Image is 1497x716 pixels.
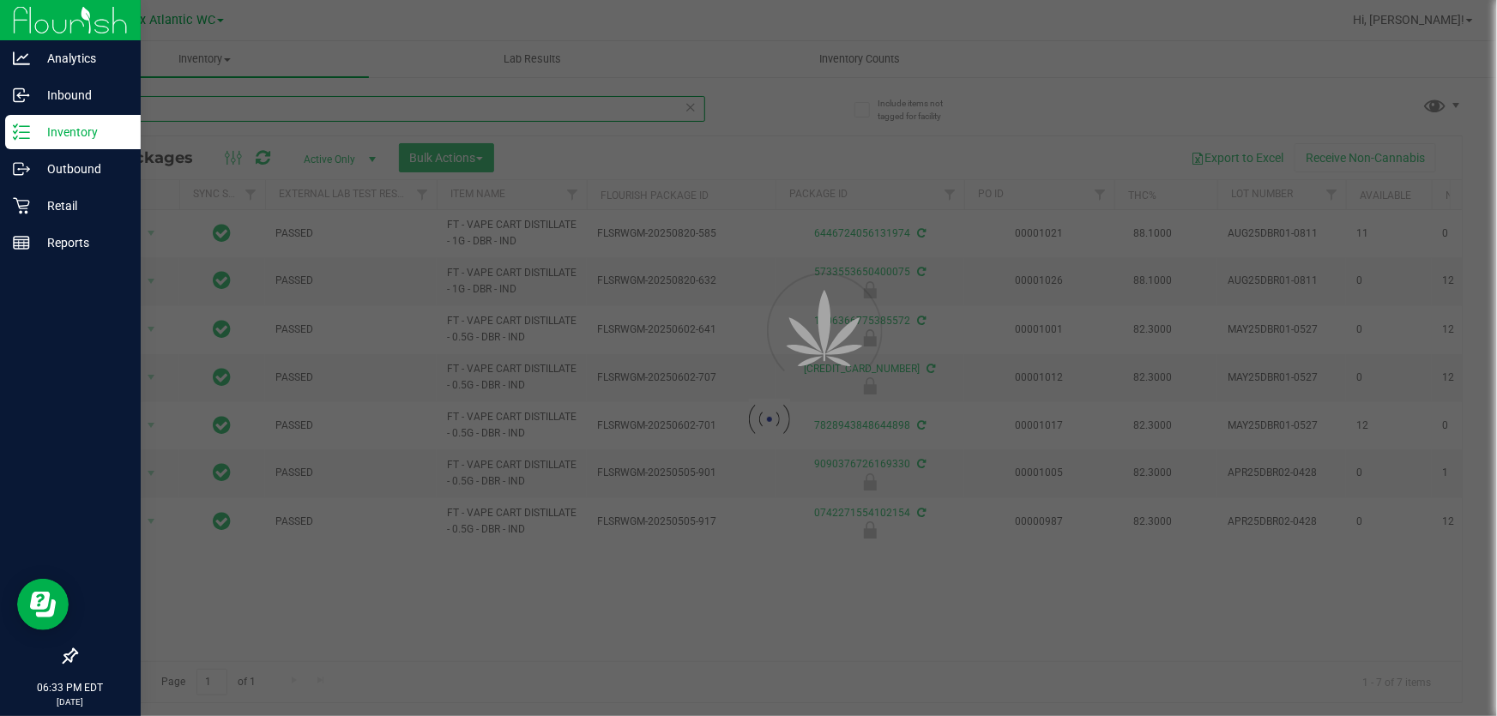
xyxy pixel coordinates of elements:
p: Outbound [30,159,133,179]
iframe: Resource center [17,579,69,630]
p: Reports [30,232,133,253]
inline-svg: Inbound [13,87,30,104]
p: Inventory [30,122,133,142]
inline-svg: Reports [13,234,30,251]
inline-svg: Retail [13,197,30,214]
p: [DATE] [8,695,133,708]
inline-svg: Outbound [13,160,30,177]
inline-svg: Inventory [13,123,30,141]
p: Retail [30,196,133,216]
inline-svg: Analytics [13,50,30,67]
p: Analytics [30,48,133,69]
p: 06:33 PM EDT [8,680,133,695]
p: Inbound [30,85,133,105]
